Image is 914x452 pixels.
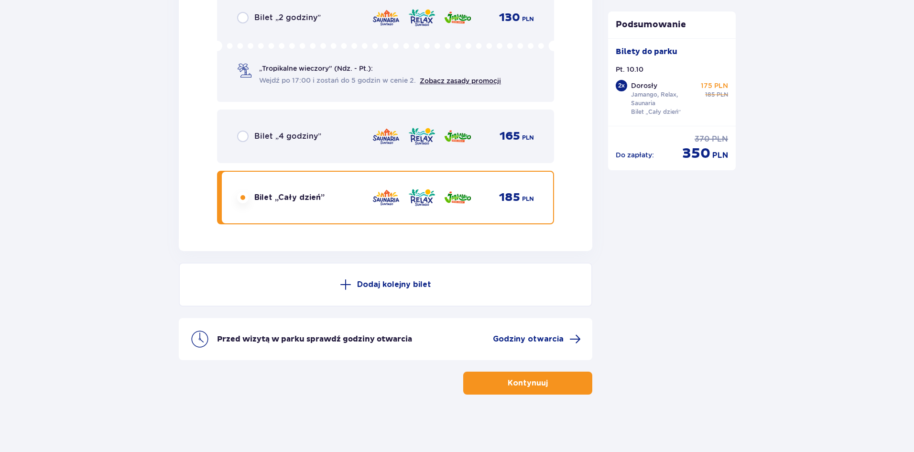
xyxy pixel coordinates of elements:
span: PLN [717,90,728,99]
span: „Tropikalne wieczory" (Ndz. - Pt.): [259,64,373,73]
span: Bilet „4 godziny” [254,131,321,142]
span: 185 [705,90,715,99]
p: Dorosły [631,81,657,90]
span: Bilet „2 godziny” [254,12,321,23]
p: Bilet „Cały dzień” [631,108,681,116]
span: PLN [522,195,534,203]
img: Saunaria [372,126,400,146]
span: PLN [712,134,728,144]
img: Jamango [444,126,472,146]
p: 175 PLN [701,81,728,90]
img: Relax [408,126,436,146]
p: Dodaj kolejny bilet [357,279,431,290]
span: 185 [499,190,520,205]
p: Przed wizytą w parku sprawdź godziny otwarcia [217,334,412,344]
p: Podsumowanie [608,19,736,31]
img: Saunaria [372,8,400,28]
img: Jamango [444,8,472,28]
span: 165 [500,129,520,143]
span: PLN [522,15,534,23]
a: Godziny otwarcia [493,333,581,345]
span: PLN [712,150,728,161]
p: Kontynuuj [508,378,548,388]
img: Jamango [444,187,472,208]
span: Wejdź po 17:00 i zostań do 5 godzin w cenie 2. [259,76,416,85]
img: Relax [408,8,436,28]
span: Bilet „Cały dzień” [254,192,325,203]
span: PLN [522,133,534,142]
p: Bilety do parku [616,46,677,57]
span: 370 [695,134,710,144]
p: Pt. 10.10 [616,65,643,74]
p: Jamango, Relax, Saunaria [631,90,697,108]
span: Godziny otwarcia [493,334,564,344]
div: 2 x [616,80,627,91]
button: Kontynuuj [463,372,592,395]
p: Do zapłaty : [616,150,654,160]
button: Dodaj kolejny bilet [179,263,592,307]
img: Saunaria [372,187,400,208]
span: 130 [499,11,520,25]
a: Zobacz zasady promocji [420,77,501,85]
img: Relax [408,187,436,208]
span: 350 [682,144,710,163]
